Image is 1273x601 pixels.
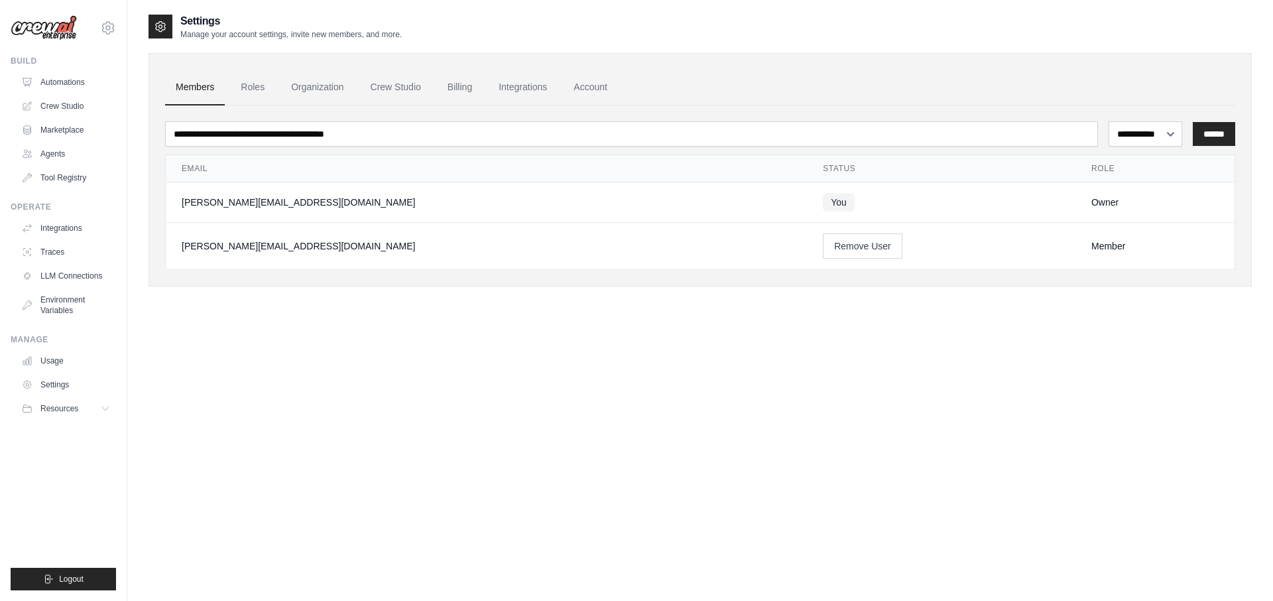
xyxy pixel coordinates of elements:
[1091,239,1219,253] div: Member
[488,70,558,105] a: Integrations
[16,289,116,321] a: Environment Variables
[182,196,791,209] div: [PERSON_NAME][EMAIL_ADDRESS][DOMAIN_NAME]
[165,70,225,105] a: Members
[16,119,116,141] a: Marketplace
[563,70,618,105] a: Account
[11,568,116,590] button: Logout
[823,193,855,212] span: You
[360,70,432,105] a: Crew Studio
[11,56,116,66] div: Build
[16,72,116,93] a: Automations
[16,218,116,239] a: Integrations
[1075,155,1235,182] th: Role
[16,96,116,117] a: Crew Studio
[16,374,116,395] a: Settings
[59,574,84,584] span: Logout
[182,239,791,253] div: [PERSON_NAME][EMAIL_ADDRESS][DOMAIN_NAME]
[1207,537,1273,601] iframe: Chat Widget
[11,15,77,40] img: Logo
[1091,196,1219,209] div: Owner
[16,265,116,287] a: LLM Connections
[16,167,116,188] a: Tool Registry
[16,398,116,419] button: Resources
[180,13,402,29] h2: Settings
[437,70,483,105] a: Billing
[16,350,116,371] a: Usage
[40,403,78,414] span: Resources
[180,29,402,40] p: Manage your account settings, invite new members, and more.
[16,241,116,263] a: Traces
[230,70,275,105] a: Roles
[807,155,1075,182] th: Status
[16,143,116,165] a: Agents
[280,70,354,105] a: Organization
[823,234,902,259] button: Remove User
[11,202,116,212] div: Operate
[11,334,116,345] div: Manage
[166,155,807,182] th: Email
